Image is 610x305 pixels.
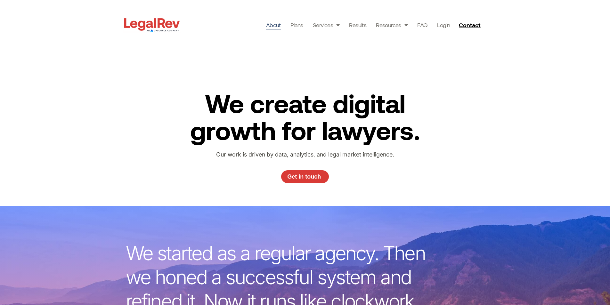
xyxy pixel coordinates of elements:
[266,20,281,29] a: About
[376,20,408,29] a: Resources
[456,20,484,30] a: Contact
[199,150,411,159] p: Our work is driven by data, analytics, and legal market intelligence.
[287,174,321,180] span: Get in touch
[437,20,450,29] a: Login
[459,22,480,28] span: Contact
[281,170,329,183] a: Get in touch
[177,90,433,143] h2: We create digital growth for lawyers.
[417,20,427,29] a: FAQ
[290,20,303,29] a: Plans
[266,20,450,29] nav: Menu
[313,20,340,29] a: Services
[349,20,366,29] a: Results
